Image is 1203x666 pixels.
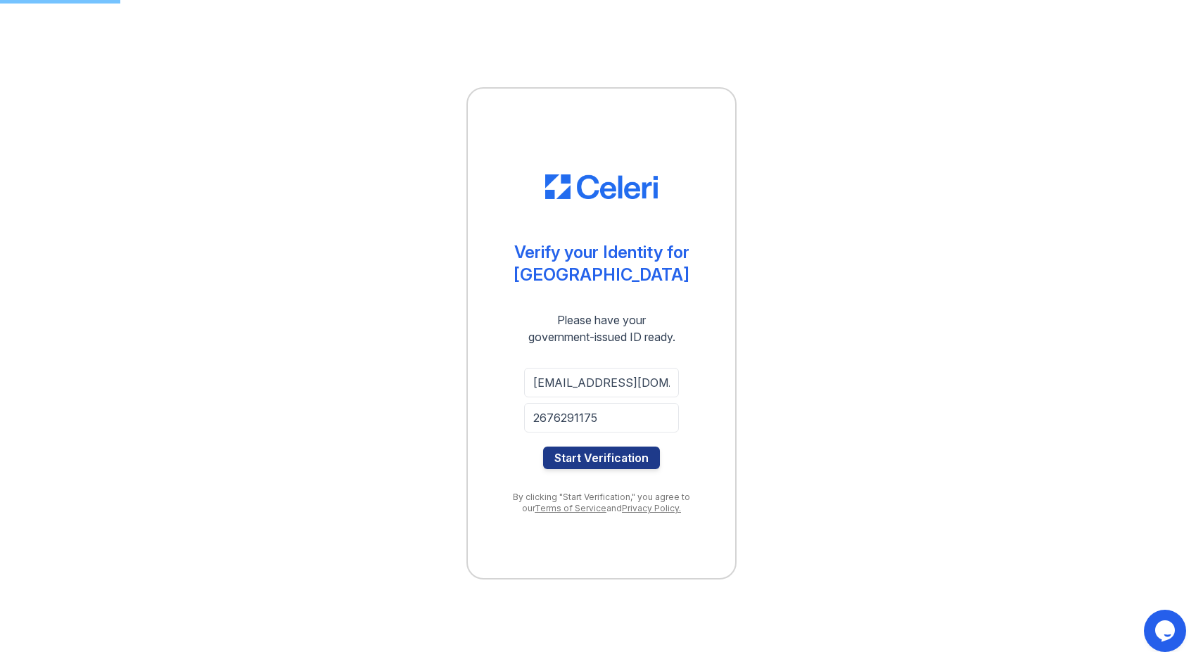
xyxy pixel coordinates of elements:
[503,312,701,345] div: Please have your government-issued ID ready.
[524,368,679,397] input: Email
[535,503,606,513] a: Terms of Service
[543,447,660,469] button: Start Verification
[545,174,658,200] img: CE_Logo_Blue-a8612792a0a2168367f1c8372b55b34899dd931a85d93a1a3d3e32e68fde9ad4.png
[1144,610,1189,652] iframe: chat widget
[514,241,689,286] div: Verify your Identity for [GEOGRAPHIC_DATA]
[622,503,681,513] a: Privacy Policy.
[524,403,679,433] input: Phone
[496,492,707,514] div: By clicking "Start Verification," you agree to our and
